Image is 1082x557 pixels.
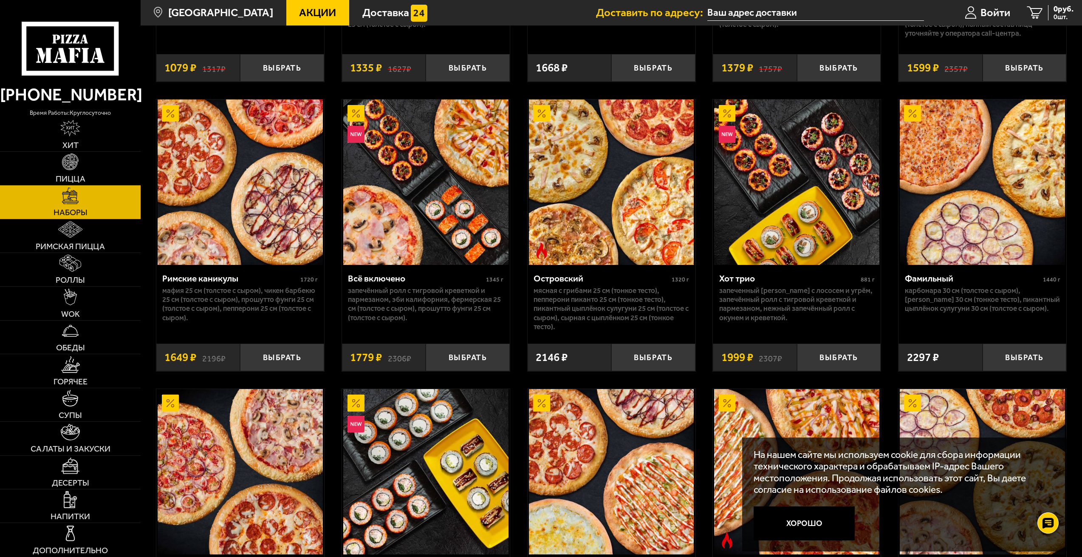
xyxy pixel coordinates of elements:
[240,344,324,371] button: Выбрать
[62,141,79,150] span: Хит
[388,62,411,74] s: 1627 ₽
[52,479,89,487] span: Десерты
[536,62,568,74] span: 1668 ₽
[904,105,921,122] img: Акционный
[611,344,695,371] button: Выбрать
[534,286,689,331] p: Мясная с грибами 25 см (тонкое тесто), Пепперони Пиканто 25 см (тонкое тесто), Пикантный цыплёнок...
[158,99,323,265] img: Римские каникулы
[905,273,1041,284] div: Фамильный
[202,352,226,363] s: 2196 ₽
[350,62,382,74] span: 1335 ₽
[907,352,939,363] span: 2297 ₽
[426,54,510,82] button: Выбрать
[611,54,695,82] button: Выбрать
[714,389,879,554] img: Бинго
[528,389,695,554] a: АкционныйСытный квартет
[202,62,226,74] s: 1317 ₽
[348,273,484,284] div: Всё включено
[162,286,318,322] p: Мафия 25 см (толстое с сыром), Чикен Барбекю 25 см (толстое с сыром), Прошутто Фунги 25 см (толст...
[162,395,179,412] img: Акционный
[754,506,855,540] button: Хорошо
[1054,14,1074,20] span: 0 шт.
[347,395,364,412] img: Акционный
[719,395,736,412] img: Акционный
[56,175,85,183] span: Пицца
[907,62,939,74] span: 1599 ₽
[348,286,503,322] p: Запечённый ролл с тигровой креветкой и пармезаном, Эби Калифорния, Фермерская 25 см (толстое с сы...
[898,389,1066,554] a: АкционныйБольшая перемена
[714,99,879,265] img: Хот трио
[164,62,196,74] span: 1079 ₽
[719,286,875,322] p: Запеченный [PERSON_NAME] с лососем и угрём, Запечённый ролл с тигровой креветкой и пармезаном, Не...
[533,395,550,412] img: Акционный
[719,126,736,143] img: Новинка
[388,352,411,363] s: 2306 ₽
[533,105,550,122] img: Акционный
[719,105,736,122] img: Акционный
[944,62,968,74] s: 2357 ₽
[536,352,568,363] span: 2146 ₽
[54,208,88,217] span: Наборы
[168,7,273,18] span: [GEOGRAPHIC_DATA]
[754,449,1051,496] p: На нашем сайте мы используем cookie для сбора информации технического характера и обрабатываем IP...
[343,99,509,265] img: Всё включено
[350,352,382,363] span: 1779 ₽
[983,54,1067,82] button: Выбрать
[707,5,924,21] input: Ваш адрес доставки
[59,411,82,420] span: Супы
[721,352,753,363] span: 1999 ₽
[51,512,90,521] span: Напитки
[56,344,85,352] span: Обеды
[861,276,875,283] span: 881 г
[162,105,179,122] img: Акционный
[1043,276,1060,283] span: 1440 г
[980,7,1010,18] span: Войти
[759,62,782,74] s: 1757 ₽
[33,546,108,555] span: Дополнительно
[158,389,323,554] img: Деловые люди
[61,310,80,318] span: WOK
[719,273,859,284] div: Хот трио
[299,7,336,18] span: Акции
[347,126,364,143] img: Новинка
[1054,5,1074,13] span: 0 руб.
[905,286,1060,313] p: Карбонара 30 см (толстое с сыром), [PERSON_NAME] 30 см (тонкое тесто), Пикантный цыплёнок сулугун...
[534,273,670,284] div: Островский
[31,445,110,453] span: Салаты и закуски
[162,273,298,284] div: Римские каникулы
[904,395,921,412] img: Акционный
[898,99,1066,265] a: АкционныйФамильный
[362,7,409,18] span: Доставка
[343,389,509,554] img: Совершенная классика
[596,7,707,18] span: Доставить по адресу:
[54,378,88,386] span: Горячее
[529,389,694,554] img: Сытный квартет
[528,99,695,265] a: АкционныйОстрое блюдоОстровский
[347,105,364,122] img: Акционный
[342,99,510,265] a: АкционныйНовинкаВсё включено
[486,276,503,283] span: 1345 г
[900,99,1065,265] img: Фамильный
[529,99,694,265] img: Островский
[719,532,736,549] img: Острое блюдо
[759,352,782,363] s: 2307 ₽
[36,242,105,251] span: Римская пицца
[900,389,1065,554] img: Большая перемена
[533,242,550,259] img: Острое блюдо
[156,99,324,265] a: АкционныйРимские каникулы
[342,389,510,554] a: АкционныйНовинкаСовершенная классика
[721,62,753,74] span: 1379 ₽
[797,54,881,82] button: Выбрать
[713,99,881,265] a: АкционныйНовинкаХот трио
[300,276,318,283] span: 1720 г
[56,276,85,284] span: Роллы
[411,5,428,22] img: 15daf4d41897b9f0e9f617042186c801.svg
[240,54,324,82] button: Выбрать
[426,344,510,371] button: Выбрать
[347,416,364,433] img: Новинка
[156,389,324,554] a: АкционныйДеловые люди
[672,276,689,283] span: 1320 г
[797,344,881,371] button: Выбрать
[713,389,881,554] a: АкционныйОстрое блюдоБинго
[983,344,1067,371] button: Выбрать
